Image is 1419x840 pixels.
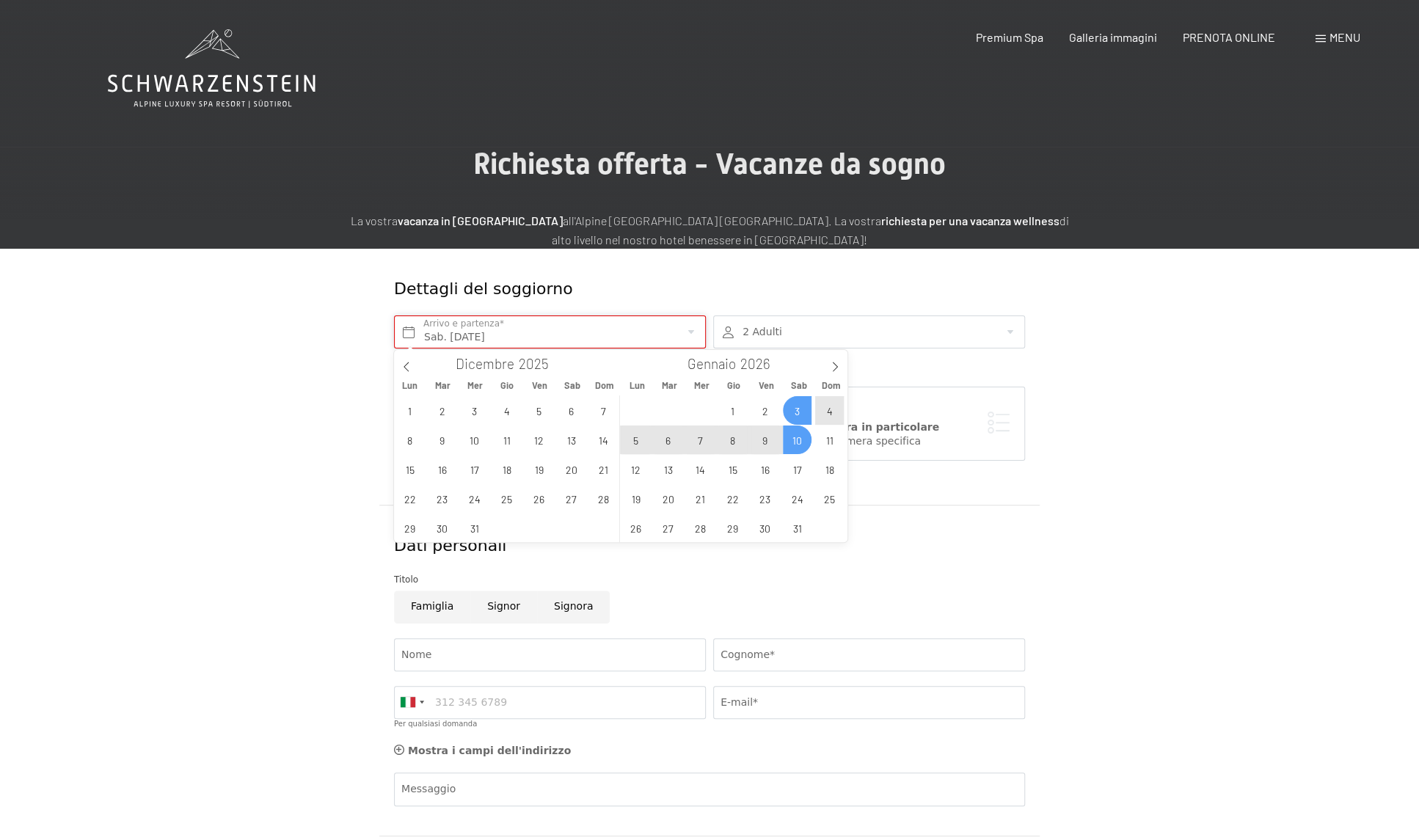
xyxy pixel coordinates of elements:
span: Gennaio 11, 2026 [815,426,844,454]
span: Mer [459,381,491,390]
span: Dicembre 18, 2025 [492,455,521,483]
span: Gennaio 6, 2026 [654,426,682,454]
span: Dicembre 15, 2025 [395,455,424,483]
span: Gennaio 23, 2026 [751,484,779,513]
span: Dicembre 12, 2025 [525,426,553,454]
span: Gennaio 17, 2026 [783,455,811,483]
span: Gennaio 31, 2026 [783,514,811,542]
strong: vacanza in [GEOGRAPHIC_DATA] [398,213,563,227]
span: Gennaio 2, 2026 [751,396,779,425]
span: Gennaio 29, 2026 [718,514,747,542]
span: Gennaio 28, 2026 [686,514,715,542]
span: Gennaio 8, 2026 [718,426,747,454]
span: Gennaio 16, 2026 [751,455,779,483]
label: Per qualsiasi domanda [394,720,477,728]
strong: richiesta per una vacanza wellness [881,213,1059,227]
span: Dicembre 28, 2025 [589,484,618,513]
p: La vostra all'Alpine [GEOGRAPHIC_DATA] [GEOGRAPHIC_DATA]. La vostra di alto livello nel nostro ho... [343,211,1076,249]
span: Dicembre 19, 2025 [525,455,553,483]
a: PRENOTA ONLINE [1183,30,1275,44]
span: Sab [556,381,588,390]
a: Galleria immagini [1069,30,1157,44]
div: Titolo [394,572,1025,587]
span: Dicembre 26, 2025 [525,484,553,513]
span: Dicembre 23, 2025 [428,484,456,513]
span: Dicembre 14, 2025 [589,426,618,454]
span: Gennaio 19, 2026 [621,484,650,513]
span: Dicembre 29, 2025 [395,514,424,542]
span: Dicembre 30, 2025 [428,514,456,542]
div: Italy (Italia): +39 [395,687,428,718]
span: Dicembre 22, 2025 [395,484,424,513]
span: Lun [621,381,653,390]
span: Dicembre 2, 2025 [428,396,456,425]
span: Dicembre 13, 2025 [557,426,586,454]
span: Gennaio [687,357,736,371]
span: Gennaio 14, 2026 [686,455,715,483]
span: Dicembre 8, 2025 [395,426,424,454]
span: Gennaio 27, 2026 [654,514,682,542]
span: Lun [394,381,426,390]
span: Gennaio 24, 2026 [783,484,811,513]
span: Gennaio 26, 2026 [621,514,650,542]
span: Mar [653,381,685,390]
div: Dati personali [394,535,1025,558]
span: Mer [685,381,718,390]
span: Ven [523,381,555,390]
span: Gennaio 18, 2026 [815,455,844,483]
a: Premium Spa [975,30,1043,44]
span: Dicembre 17, 2025 [460,455,489,483]
div: Vorrei scegliere una camera specifica [729,434,1010,449]
div: Prenotare una camera in particolare [729,420,1010,435]
span: Richiesta offerta - Vacanze da sogno [473,147,946,181]
input: Year [736,355,784,372]
span: Mostra i campi dell'indirizzo [408,745,571,756]
span: Dicembre 27, 2025 [557,484,586,513]
span: Dom [588,381,621,390]
span: Mar [426,381,459,390]
span: Dom [815,381,847,390]
span: Gennaio 20, 2026 [654,484,682,513]
span: Dicembre 24, 2025 [460,484,489,513]
span: Gennaio 25, 2026 [815,484,844,513]
span: Ven [750,381,782,390]
span: Dicembre 9, 2025 [428,426,456,454]
span: Gennaio 22, 2026 [718,484,747,513]
span: Dicembre 21, 2025 [589,455,618,483]
input: 312 345 6789 [394,686,706,719]
span: Gennaio 21, 2026 [686,484,715,513]
span: Gio [718,381,750,390]
span: Dicembre 3, 2025 [460,396,489,425]
span: Gennaio 30, 2026 [751,514,779,542]
span: Dicembre 4, 2025 [492,396,521,425]
input: Year [514,355,563,372]
span: Dicembre 31, 2025 [460,514,489,542]
span: Gennaio 9, 2026 [751,426,779,454]
span: Gennaio 12, 2026 [621,455,650,483]
span: Dicembre 7, 2025 [589,396,618,425]
span: Sab [783,381,815,390]
span: Menu [1329,30,1360,44]
span: Gennaio 7, 2026 [686,426,715,454]
span: Dicembre 5, 2025 [525,396,553,425]
span: Dicembre 6, 2025 [557,396,586,425]
span: Gennaio 13, 2026 [654,455,682,483]
span: Dicembre [456,357,514,371]
span: Gennaio 15, 2026 [718,455,747,483]
span: Gennaio 4, 2026 [815,396,844,425]
span: Dicembre 1, 2025 [395,396,424,425]
div: Dettagli del soggiorno [394,278,919,301]
span: Dicembre 10, 2025 [460,426,489,454]
span: Gennaio 5, 2026 [621,426,650,454]
span: Gennaio 1, 2026 [718,396,747,425]
span: Gennaio 10, 2026 [783,426,811,454]
span: Dicembre 16, 2025 [428,455,456,483]
span: Gio [491,381,523,390]
span: Dicembre 11, 2025 [492,426,521,454]
span: Dicembre 20, 2025 [557,455,586,483]
span: Dicembre 25, 2025 [492,484,521,513]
